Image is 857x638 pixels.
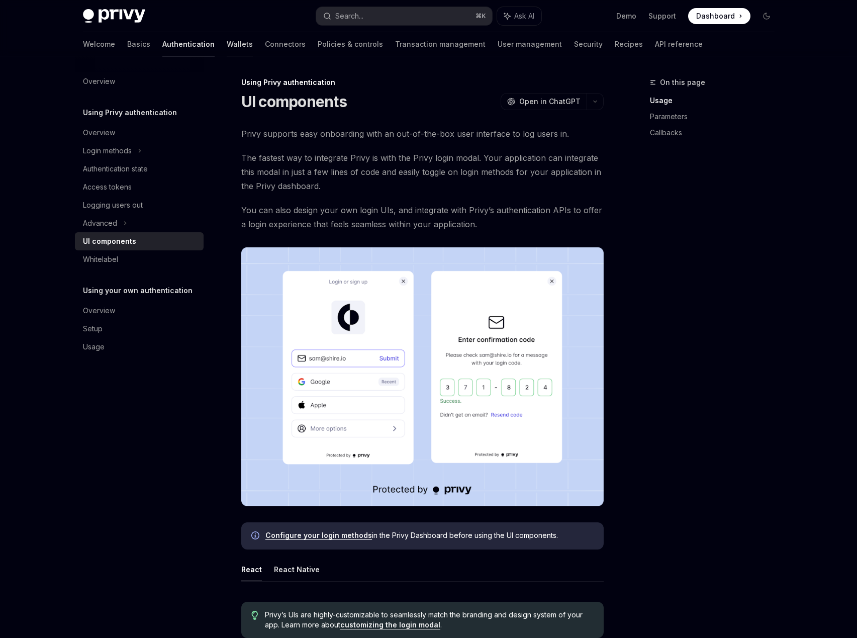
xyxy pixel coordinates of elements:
a: Policies & controls [318,32,383,56]
img: dark logo [83,9,145,23]
a: Recipes [615,32,643,56]
a: API reference [655,32,703,56]
span: Privy supports easy onboarding with an out-of-the-box user interface to log users in. [241,127,604,141]
button: React Native [274,558,320,581]
button: Ask AI [497,7,541,25]
a: Dashboard [688,8,750,24]
a: Overview [75,72,204,90]
a: Security [574,32,603,56]
a: Usage [75,338,204,356]
a: Setup [75,320,204,338]
span: Ask AI [514,11,534,21]
span: Dashboard [696,11,735,21]
div: Advanced [83,217,117,229]
div: Using Privy authentication [241,77,604,87]
span: On this page [660,76,705,88]
div: Search... [335,10,363,22]
div: Authentication state [83,163,148,175]
svg: Tip [251,611,258,620]
h5: Using Privy authentication [83,107,177,119]
a: Connectors [265,32,306,56]
div: Overview [83,305,115,317]
a: Access tokens [75,178,204,196]
div: UI components [83,235,136,247]
a: customizing the login modal [340,620,440,629]
a: Basics [127,32,150,56]
img: images/Onboard.png [241,247,604,506]
a: Overview [75,124,204,142]
div: Login methods [83,145,132,157]
a: Callbacks [650,125,783,141]
span: ⌘ K [475,12,486,20]
button: Toggle dark mode [758,8,775,24]
div: Setup [83,323,103,335]
button: Search...⌘K [316,7,492,25]
a: UI components [75,232,204,250]
h5: Using your own authentication [83,285,193,297]
a: Wallets [227,32,253,56]
a: Logging users out [75,196,204,214]
div: Overview [83,75,115,87]
svg: Info [251,531,261,541]
a: Overview [75,302,204,320]
a: Welcome [83,32,115,56]
div: Whitelabel [83,253,118,265]
button: Open in ChatGPT [501,93,587,110]
button: React [241,558,262,581]
a: Authentication [162,32,215,56]
a: Transaction management [395,32,486,56]
a: Authentication state [75,160,204,178]
a: Support [648,11,676,21]
span: Open in ChatGPT [519,97,581,107]
h1: UI components [241,93,347,111]
a: Parameters [650,109,783,125]
span: You can also design your own login UIs, and integrate with Privy’s authentication APIs to offer a... [241,203,604,231]
span: in the Privy Dashboard before using the UI components. [265,530,594,540]
a: User management [498,32,562,56]
div: Logging users out [83,199,143,211]
div: Access tokens [83,181,132,193]
div: Overview [83,127,115,139]
a: Usage [650,93,783,109]
a: Configure your login methods [265,531,372,540]
span: The fastest way to integrate Privy is with the Privy login modal. Your application can integrate ... [241,151,604,193]
span: Privy’s UIs are highly-customizable to seamlessly match the branding and design system of your ap... [265,610,593,630]
a: Whitelabel [75,250,204,268]
div: Usage [83,341,105,353]
a: Demo [616,11,636,21]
